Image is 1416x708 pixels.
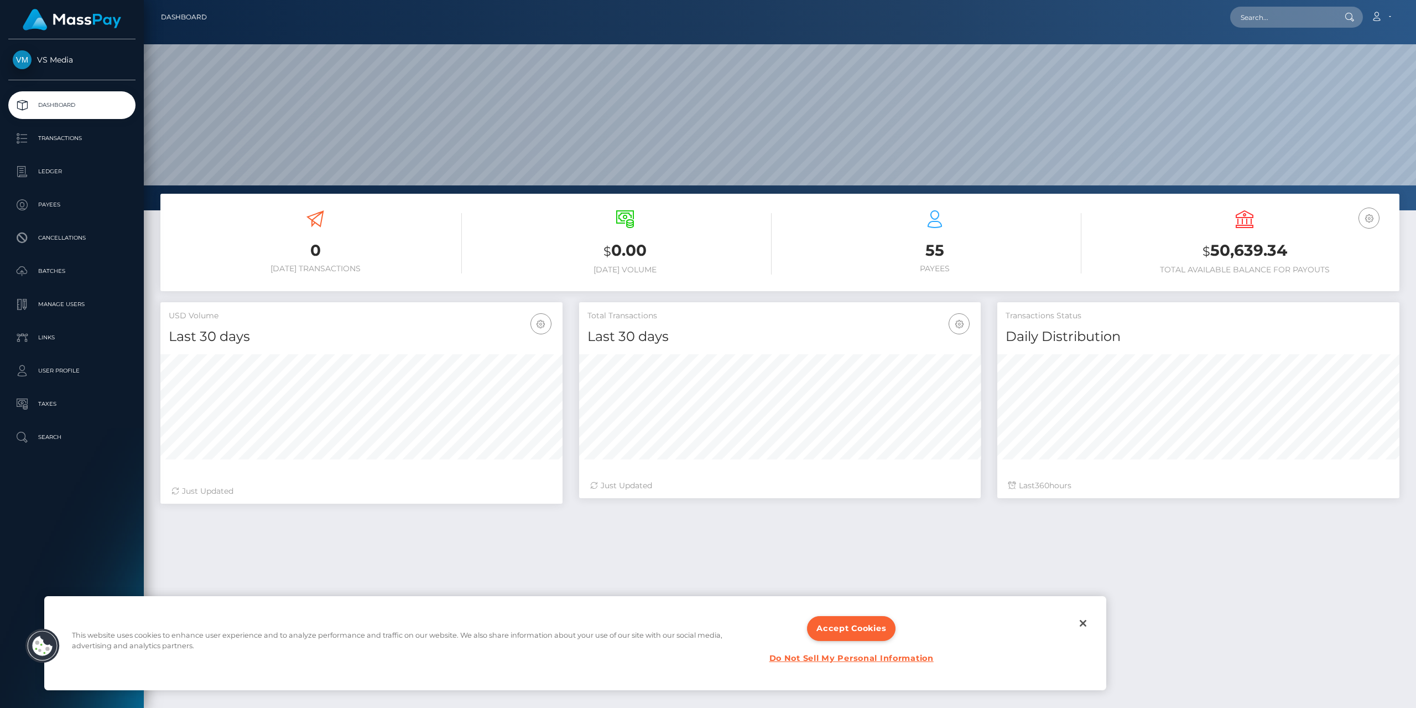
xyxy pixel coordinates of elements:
a: Search [8,423,136,451]
a: Ledger [8,158,136,185]
a: Cancellations [8,224,136,252]
h5: Transactions Status [1006,311,1391,322]
a: User Profile [8,357,136,385]
img: MassPay Logo [23,9,121,30]
img: VS Media [13,50,32,69]
span: VS Media [8,55,136,65]
a: Taxes [8,390,136,418]
h6: Payees [788,264,1081,273]
a: Links [8,324,136,352]
h4: Last 30 days [587,327,973,347]
button: Close [1071,611,1095,635]
p: User Profile [13,363,131,379]
p: Taxes [13,396,131,412]
p: Ledger [13,163,131,180]
p: Batches [13,263,131,280]
p: Dashboard [13,97,131,113]
button: Cookies [25,628,60,664]
h6: Total Available Balance for Payouts [1098,265,1391,275]
small: $ [603,244,611,259]
button: Accept Cookies [807,616,896,641]
div: Just Updated [171,485,551,497]
h6: [DATE] Volume [478,265,772,275]
p: Links [13,329,131,346]
p: Cancellations [13,230,131,246]
div: This website uses cookies to enhance user experience and to analyze performance and traffic on ou... [72,630,724,657]
a: Dashboard [8,91,136,119]
a: Batches [8,257,136,285]
input: Search... [1230,7,1334,28]
h4: Daily Distribution [1006,327,1391,347]
div: Privacy [44,596,1106,690]
h5: USD Volume [169,311,554,322]
p: Manage Users [13,296,131,313]
p: Search [13,429,131,446]
small: $ [1202,244,1210,259]
a: Manage Users [8,291,136,318]
div: Last hours [1008,480,1388,492]
p: Transactions [13,130,131,147]
h3: 0.00 [478,240,772,262]
h4: Last 30 days [169,327,554,347]
p: Payees [13,197,131,213]
h3: 55 [788,240,1081,261]
div: Just Updated [590,480,970,492]
a: Transactions [8,125,136,152]
h3: 0 [169,240,462,261]
span: 360 [1035,480,1049,490]
div: Cookie banner [44,596,1106,690]
h3: 50,639.34 [1098,240,1391,262]
a: Payees [8,191,136,219]
button: Do Not Sell My Personal Information [769,647,934,670]
h5: Total Transactions [587,311,973,322]
a: Dashboard [161,6,207,29]
h6: [DATE] Transactions [169,264,462,273]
